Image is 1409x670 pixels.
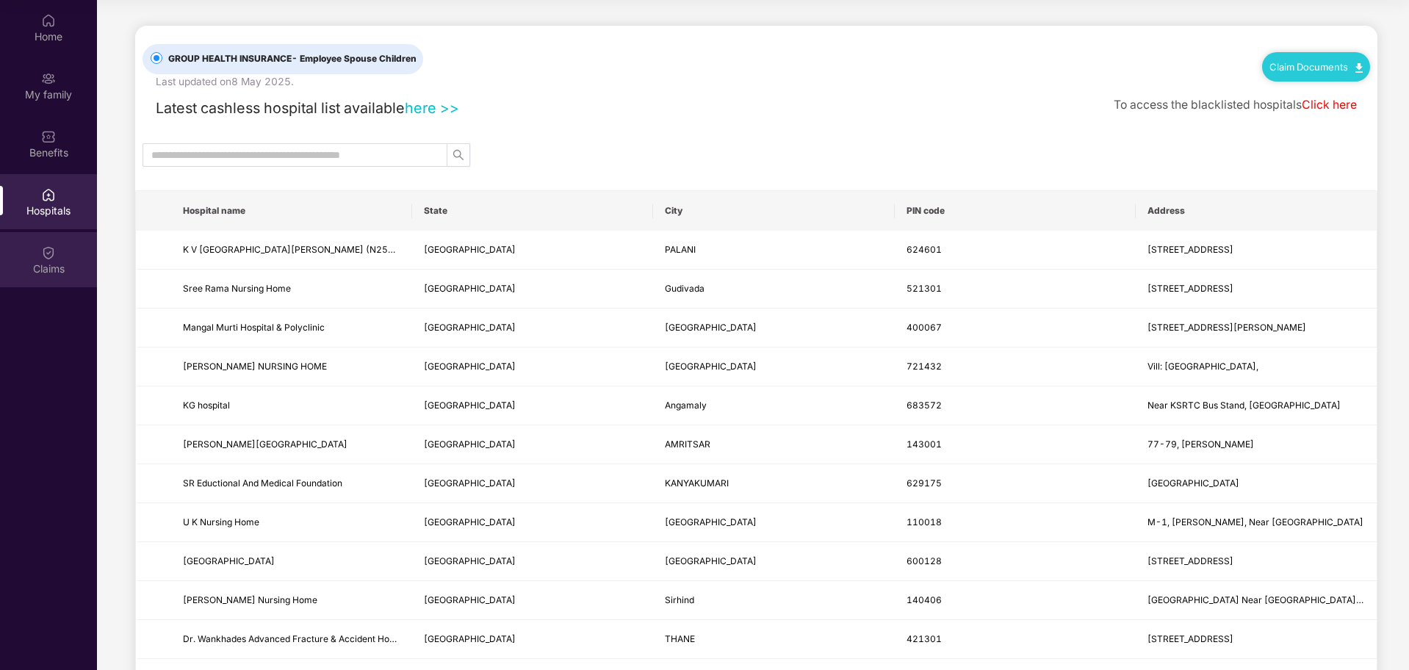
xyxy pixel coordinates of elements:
[907,400,942,411] span: 683572
[1147,361,1258,372] span: Vill: [GEOGRAPHIC_DATA],
[171,503,412,542] td: U K Nursing Home
[412,347,653,386] td: West Bengal
[171,231,412,270] td: K V HOSPITAL & ISHWARYA FERTILITY CENTRE (N2507/AWSP/I)
[41,71,56,86] img: svg+xml;base64,PHN2ZyB3aWR0aD0iMjAiIGhlaWdodD0iMjAiIHZpZXdCb3g9IjAgMCAyMCAyMCIgZmlsbD0ibm9uZSIgeG...
[424,594,516,605] span: [GEOGRAPHIC_DATA]
[41,245,56,260] img: svg+xml;base64,PHN2ZyBpZD0iQ2xhaW0iIHhtbG5zPSJodHRwOi8vd3d3LnczLm9yZy8yMDAwL3N2ZyIgd2lkdGg9IjIwIi...
[665,322,757,333] span: [GEOGRAPHIC_DATA]
[1136,347,1377,386] td: Vill: Bhupatinagar,
[653,503,894,542] td: NEW DELHI
[907,361,942,372] span: 721432
[171,270,412,309] td: Sree Rama Nursing Home
[412,581,653,620] td: Punjab
[171,581,412,620] td: Shalley Nursing Home
[1136,542,1377,581] td: New No 7/131, Old No 3/225, Kundrathur Main Rd, Kovoor
[653,425,894,464] td: AMRITSAR
[41,13,56,28] img: svg+xml;base64,PHN2ZyBpZD0iSG9tZSIgeG1sbnM9Imh0dHA6Ly93d3cudzMub3JnLzIwMDAvc3ZnIiB3aWR0aD0iMjAiIG...
[162,52,422,66] span: GROUP HEALTH INSURANCE
[653,191,894,231] th: City
[907,439,942,450] span: 143001
[1136,309,1377,347] td: Tirupati Balaji Chs, Plot No. 264, Sector-1, Dr. Ambdekar Road, Charkop, Kandivali (W)
[424,516,516,527] span: [GEOGRAPHIC_DATA]
[907,516,942,527] span: 110018
[171,309,412,347] td: Mangal Murti Hospital & Polyclinic
[424,244,516,255] span: [GEOGRAPHIC_DATA]
[183,555,275,566] span: [GEOGRAPHIC_DATA]
[424,478,516,489] span: [GEOGRAPHIC_DATA]
[412,270,653,309] td: Andhra Pradesh
[183,205,400,217] span: Hospital name
[1147,516,1363,527] span: M-1, [PERSON_NAME], Near [GEOGRAPHIC_DATA]
[665,283,704,294] span: Gudivada
[183,516,259,527] span: U K Nursing Home
[405,99,459,117] a: here >>
[1147,400,1341,411] span: Near KSRTC Bus Stand, [GEOGRAPHIC_DATA]
[653,231,894,270] td: PALANI
[907,478,942,489] span: 629175
[653,542,894,581] td: Chennai
[1136,464,1377,503] td: Perumal Kovil Road, Thuckalay
[183,283,291,294] span: Sree Rama Nursing Home
[171,386,412,425] td: KG hospital
[653,386,894,425] td: Angamaly
[171,425,412,464] td: Dhingra General Hospital
[183,439,347,450] span: [PERSON_NAME][GEOGRAPHIC_DATA]
[1147,244,1233,255] span: [STREET_ADDRESS]
[424,283,516,294] span: [GEOGRAPHIC_DATA]
[183,322,325,333] span: Mangal Murti Hospital & Polyclinic
[665,555,757,566] span: [GEOGRAPHIC_DATA]
[907,633,942,644] span: 421301
[1147,439,1254,450] span: 77-79, [PERSON_NAME]
[907,555,942,566] span: 600128
[171,542,412,581] td: Kanaga Hospital
[653,581,894,620] td: Sirhind
[1136,620,1377,659] td: 201, 203, Marc Plaza, Near Heritage Hotel, Murbad Road, Kalyan West
[183,361,327,372] span: [PERSON_NAME] NURSING HOME
[183,478,342,489] span: SR Eductional And Medical Foundation
[183,633,411,644] span: Dr. Wankhades Advanced Fracture & Accident Hospital
[412,425,653,464] td: Punjab
[653,347,894,386] td: Medinipur
[907,283,942,294] span: 521301
[171,464,412,503] td: SR Eductional And Medical Foundation
[424,633,516,644] span: [GEOGRAPHIC_DATA]
[412,231,653,270] td: Tamil Nadu
[653,464,894,503] td: KANYAKUMARI
[1136,581,1377,620] td: Bassi Road Near Aam Khas Bagh, Sirhind
[1147,633,1233,644] span: [STREET_ADDRESS]
[665,244,696,255] span: PALANI
[292,53,417,64] span: - Employee Spouse Children
[1269,61,1363,73] a: Claim Documents
[1136,425,1377,464] td: 77-79, Ajit Nagar
[171,347,412,386] td: KANAK PRATIMA NURSING HOME
[171,191,412,231] th: Hospital name
[41,129,56,144] img: svg+xml;base64,PHN2ZyBpZD0iQmVuZWZpdHMiIHhtbG5zPSJodHRwOi8vd3d3LnczLm9yZy8yMDAwL3N2ZyIgd2lkdGg9Ij...
[653,270,894,309] td: Gudivada
[412,503,653,542] td: Delhi
[1136,191,1377,231] th: Address
[41,187,56,202] img: svg+xml;base64,PHN2ZyBpZD0iSG9zcGl0YWxzIiB4bWxucz0iaHR0cDovL3d3dy53My5vcmcvMjAwMC9zdmciIHdpZHRoPS...
[665,439,710,450] span: AMRITSAR
[895,191,1136,231] th: PIN code
[1147,478,1239,489] span: [GEOGRAPHIC_DATA]
[424,400,516,411] span: [GEOGRAPHIC_DATA]
[1355,63,1363,73] img: svg+xml;base64,PHN2ZyB4bWxucz0iaHR0cDovL3d3dy53My5vcmcvMjAwMC9zdmciIHdpZHRoPSIxMC40IiBoZWlnaHQ9Ij...
[424,555,516,566] span: [GEOGRAPHIC_DATA]
[653,620,894,659] td: THANE
[1147,322,1306,333] span: [STREET_ADDRESS][PERSON_NAME]
[1136,503,1377,542] td: M-1, Vikas Puri, Near Kerla School
[1136,231,1377,270] td: 72-B, DINDIGUL ROAD
[156,74,294,90] div: Last updated on 8 May 2025 .
[183,244,437,255] span: K V [GEOGRAPHIC_DATA][PERSON_NAME] (N2507/AWSP/I)
[665,478,729,489] span: KANYAKUMARI
[907,594,942,605] span: 140406
[665,400,707,411] span: Angamaly
[1302,98,1357,112] a: Click here
[1136,270,1377,309] td: 10/207-01, Eluru Road, Gudivada
[412,464,653,503] td: Tamil Nadu
[1136,386,1377,425] td: Near KSRTC Bus Stand, Trissur Road, Angamaly
[665,516,757,527] span: [GEOGRAPHIC_DATA]
[424,439,516,450] span: [GEOGRAPHIC_DATA]
[447,149,469,161] span: search
[412,309,653,347] td: Maharashtra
